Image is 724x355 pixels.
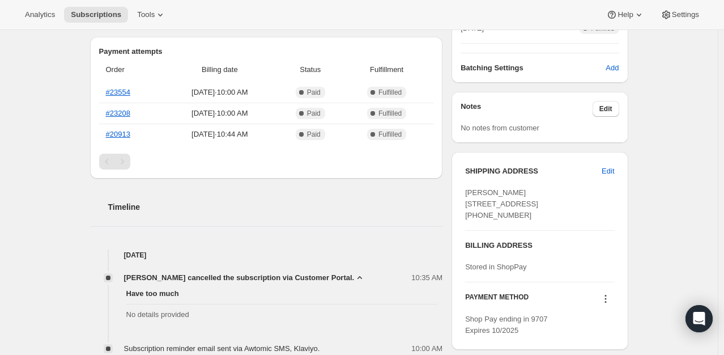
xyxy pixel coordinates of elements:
[465,188,538,219] span: [PERSON_NAME] [STREET_ADDRESS] [PHONE_NUMBER]
[599,7,651,23] button: Help
[124,272,355,284] span: [PERSON_NAME] cancelled the subscription via Customer Portal.
[99,46,434,57] h2: Payment attempts
[124,344,320,353] span: Subscription reminder email sent via Awtomic SMS, Klaviyo.
[378,88,402,97] span: Fulfilled
[106,88,130,96] a: #23554
[672,10,699,19] span: Settings
[595,162,621,180] button: Edit
[347,64,427,75] span: Fulfillment
[71,10,121,19] span: Subscriptions
[108,201,443,213] h2: Timeline
[465,263,526,271] span: Stored in ShopPay
[165,129,274,140] span: [DATE] · 10:44 AM
[685,305,713,332] div: Open Intercom Messenger
[465,166,602,177] h3: SHIPPING ADDRESS
[99,154,434,170] nav: Pagination
[64,7,128,23] button: Subscriptions
[130,7,173,23] button: Tools
[165,64,274,75] span: Billing date
[461,124,539,132] span: No notes from customer
[461,62,606,74] h6: Batching Settings
[654,7,706,23] button: Settings
[602,166,614,177] span: Edit
[599,59,625,77] button: Add
[411,272,442,284] span: 10:35 AM
[307,130,321,139] span: Paid
[617,10,633,19] span: Help
[378,130,402,139] span: Fulfilled
[137,10,155,19] span: Tools
[593,101,619,117] button: Edit
[106,130,130,138] a: #20913
[165,108,274,119] span: [DATE] · 10:00 AM
[465,240,614,251] h3: BILLING ADDRESS
[90,250,443,261] h4: [DATE]
[465,315,547,335] span: Shop Pay ending in 9707 Expires 10/2025
[461,101,593,117] h3: Notes
[126,288,438,299] span: Have too much
[18,7,62,23] button: Analytics
[606,62,619,74] span: Add
[599,104,612,113] span: Edit
[465,293,529,308] h3: PAYMENT METHOD
[126,309,438,320] span: No details provided
[25,10,55,19] span: Analytics
[378,109,402,118] span: Fulfilled
[106,109,130,117] a: #23208
[411,343,442,354] span: 10:00 AM
[124,272,366,284] button: [PERSON_NAME] cancelled the subscription via Customer Portal.
[307,109,321,118] span: Paid
[280,64,340,75] span: Status
[165,87,274,98] span: [DATE] · 10:00 AM
[307,88,321,97] span: Paid
[99,57,163,82] th: Order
